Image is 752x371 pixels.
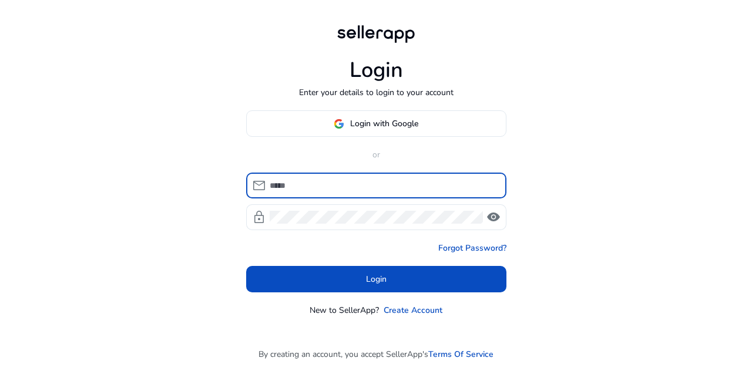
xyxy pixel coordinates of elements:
[252,178,266,193] span: mail
[366,273,387,285] span: Login
[246,266,506,292] button: Login
[350,117,418,130] span: Login with Google
[334,119,344,129] img: google-logo.svg
[246,110,506,137] button: Login with Google
[428,348,493,360] a: Terms Of Service
[246,149,506,161] p: or
[486,210,501,224] span: visibility
[438,242,506,254] a: Forgot Password?
[384,304,442,316] a: Create Account
[252,210,266,224] span: lock
[299,86,454,99] p: Enter your details to login to your account
[310,304,379,316] p: New to SellerApp?
[350,58,403,83] h1: Login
